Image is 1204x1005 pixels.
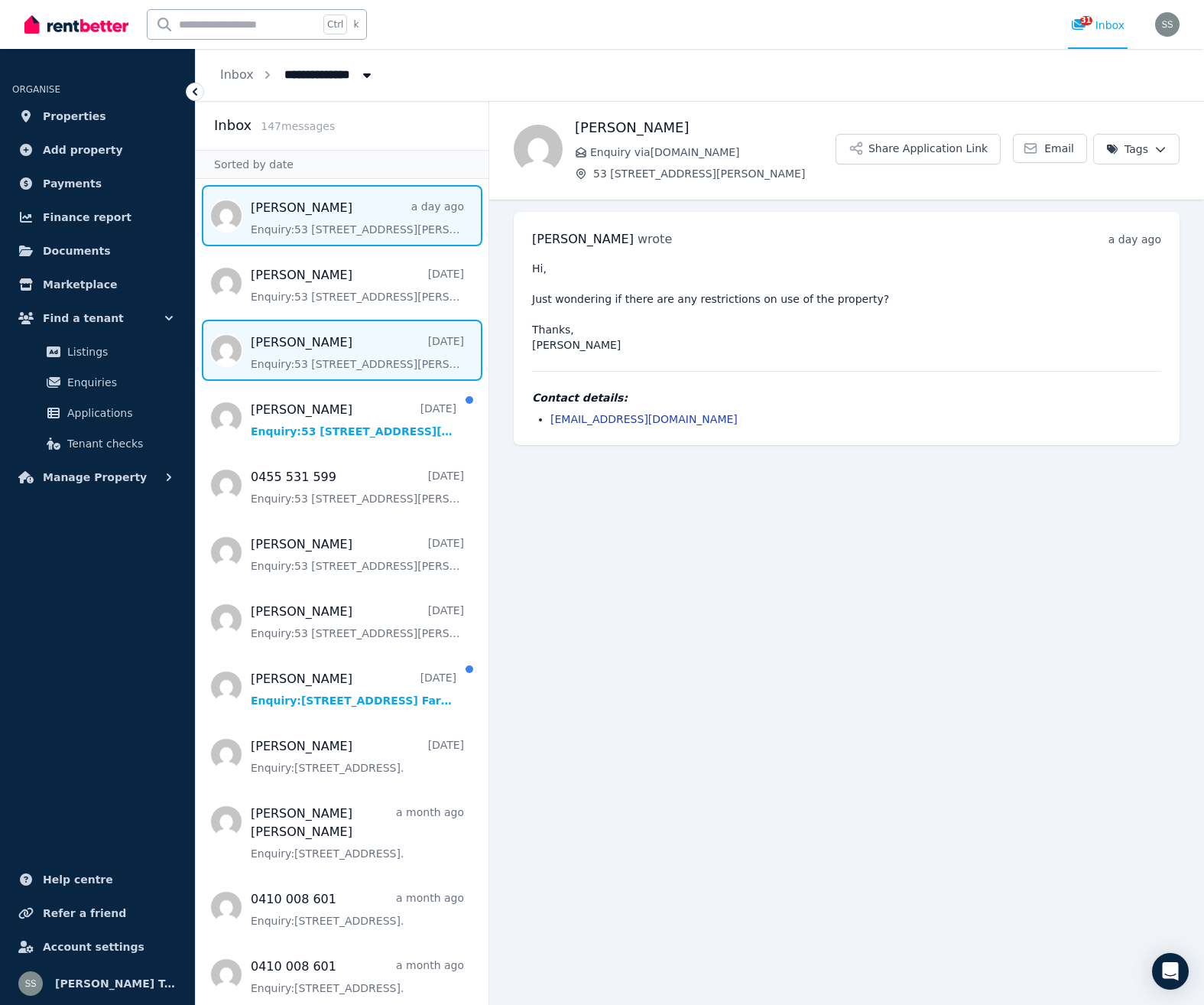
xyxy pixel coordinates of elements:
[12,303,183,333] button: Find a tenant
[638,232,672,246] span: wrote
[12,269,183,300] a: Marketplace
[514,125,563,174] img: Jodee
[12,84,60,95] span: ORGANISE
[353,18,359,31] span: k
[12,932,183,962] a: Account settings
[12,864,183,895] a: Help centre
[1108,233,1161,246] time: a day ago
[251,199,464,237] a: [PERSON_NAME]a day agoEnquiry:53 [STREET_ADDRESS][PERSON_NAME].
[67,343,170,361] span: Listings
[43,309,124,327] span: Find a tenant
[251,603,464,641] a: [PERSON_NAME][DATE]Enquiry:53 [STREET_ADDRESS][PERSON_NAME].
[67,404,170,422] span: Applications
[251,468,464,506] a: 0455 531 599[DATE]Enquiry:53 [STREET_ADDRESS][PERSON_NAME].
[593,166,836,181] span: 53 [STREET_ADDRESS][PERSON_NAME]
[43,107,106,125] span: Properties
[43,870,113,889] span: Help centre
[43,242,111,260] span: Documents
[1152,953,1189,990] div: Open Intercom Messenger
[12,236,183,266] a: Documents
[43,141,123,159] span: Add property
[67,434,170,453] span: Tenant checks
[836,134,1001,164] button: Share Application Link
[12,202,183,233] a: Finance report
[18,398,177,428] a: Applications
[43,174,102,193] span: Payments
[1080,16,1092,25] span: 31
[323,15,347,34] span: Ctrl
[18,367,177,398] a: Enquiries
[43,904,126,922] span: Refer a friend
[12,462,183,493] button: Manage Property
[590,145,836,160] span: Enquiry via [DOMAIN_NAME]
[196,49,399,101] nav: Breadcrumb
[12,135,183,165] a: Add property
[55,974,177,993] span: [PERSON_NAME] Total Real Estate
[532,261,1161,353] pre: Hi, Just wondering if there are any restrictions on use of the property? Thanks, [PERSON_NAME]
[12,101,183,132] a: Properties
[251,266,464,304] a: [PERSON_NAME][DATE]Enquiry:53 [STREET_ADDRESS][PERSON_NAME].
[18,971,43,996] img: Sue Seivers Total Real Estate
[532,390,1161,405] h4: Contact details:
[1013,134,1087,163] a: Email
[43,938,144,956] span: Account settings
[1106,141,1148,157] span: Tags
[12,898,183,929] a: Refer a friend
[1155,12,1180,37] img: Sue Seivers Total Real Estate
[251,333,464,372] a: [PERSON_NAME][DATE]Enquiry:53 [STREET_ADDRESS][PERSON_NAME].
[18,428,177,459] a: Tenant checks
[261,120,335,132] span: 147 message s
[18,337,177,367] a: Listings
[67,373,170,392] span: Enquiries
[24,13,128,36] img: RentBetter
[575,117,836,138] h1: [PERSON_NAME]
[196,150,488,179] div: Sorted by date
[1044,141,1074,156] span: Email
[251,737,464,776] a: [PERSON_NAME][DATE]Enquiry:[STREET_ADDRESS].
[251,805,464,861] a: [PERSON_NAME] [PERSON_NAME]a month agoEnquiry:[STREET_ADDRESS].
[1071,18,1124,33] div: Inbox
[251,890,464,929] a: 0410 008 601a month agoEnquiry:[STREET_ADDRESS].
[43,208,131,226] span: Finance report
[550,413,738,425] a: [EMAIL_ADDRESS][DOMAIN_NAME]
[1093,134,1180,164] button: Tags
[251,958,464,996] a: 0410 008 601a month agoEnquiry:[STREET_ADDRESS].
[43,275,117,294] span: Marketplace
[214,115,252,136] h2: Inbox
[532,232,634,246] span: [PERSON_NAME]
[12,168,183,199] a: Payments
[220,67,254,82] a: Inbox
[251,401,456,439] a: [PERSON_NAME][DATE]Enquiry:53 [STREET_ADDRESS][PERSON_NAME].
[251,670,456,708] a: [PERSON_NAME][DATE]Enquiry:[STREET_ADDRESS] Farms.
[251,535,464,574] a: [PERSON_NAME][DATE]Enquiry:53 [STREET_ADDRESS][PERSON_NAME].
[43,468,147,486] span: Manage Property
